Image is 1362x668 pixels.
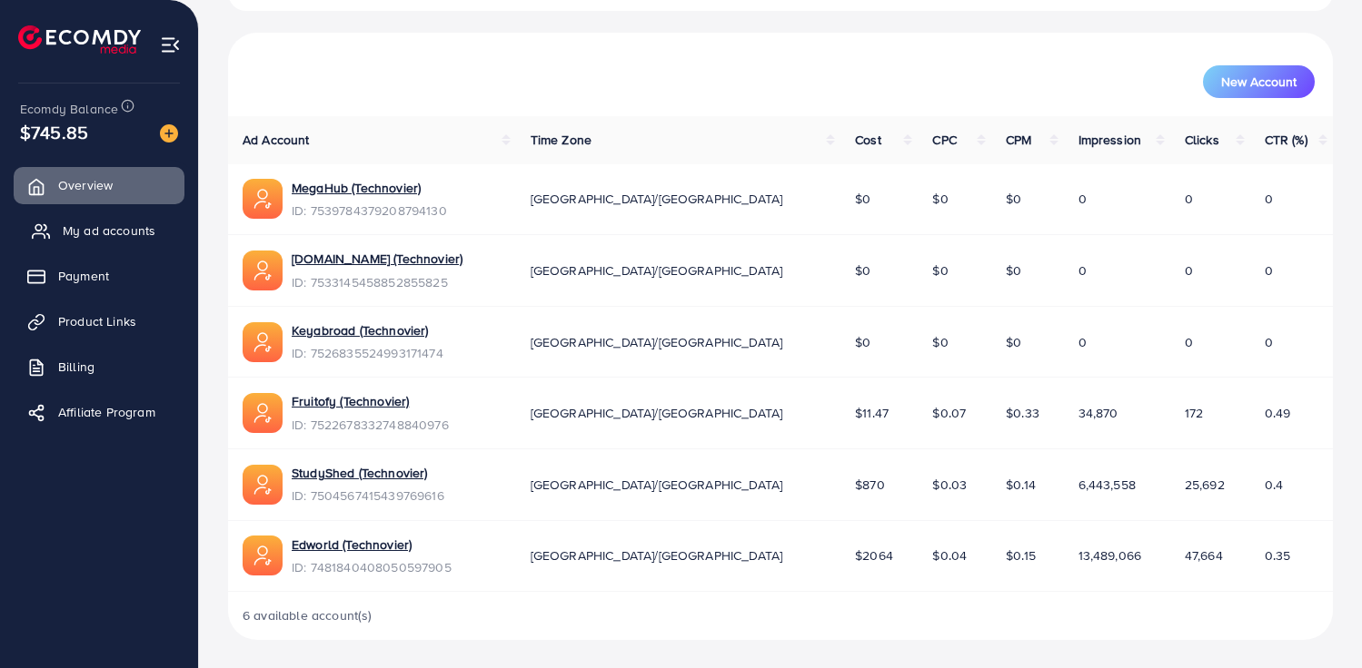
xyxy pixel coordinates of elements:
img: ic-ads-acc.e4c84228.svg [243,535,283,575]
span: 0 [1079,190,1087,208]
button: New Account [1203,65,1315,98]
span: ID: 7526835524993171474 [292,344,443,362]
span: $0 [855,261,870,280]
a: Fruitofy (Technovier) [292,392,409,410]
span: [GEOGRAPHIC_DATA]/[GEOGRAPHIC_DATA] [531,476,783,494]
span: 25,692 [1185,476,1225,494]
span: $0 [932,261,948,280]
span: CPC [932,131,956,149]
span: [GEOGRAPHIC_DATA]/[GEOGRAPHIC_DATA] [531,546,783,565]
img: ic-ads-acc.e4c84228.svg [243,179,283,219]
span: My ad accounts [63,221,155,240]
span: Time Zone [531,131,592,149]
span: CTR (%) [1265,131,1307,149]
a: My ad accounts [14,212,184,249]
a: [DOMAIN_NAME] (Technovier) [292,250,462,268]
span: $0 [932,190,948,208]
span: $0.33 [1006,404,1039,422]
span: Impression [1079,131,1142,149]
img: menu [160,34,181,55]
span: Ecomdy Balance [20,100,118,118]
span: Affiliate Program [58,403,155,421]
span: 0 [1265,333,1273,351]
span: 0.35 [1265,546,1291,565]
span: [GEOGRAPHIC_DATA]/[GEOGRAPHIC_DATA] [531,190,783,208]
span: 0 [1265,261,1273,280]
img: ic-ads-acc.e4c84228.svg [243,250,283,290]
span: 34,870 [1079,404,1118,422]
span: $0 [1006,261,1021,280]
span: $0.03 [932,476,967,494]
span: 0.4 [1265,476,1283,494]
span: $0.07 [932,404,966,422]
span: New Account [1221,75,1297,88]
span: [GEOGRAPHIC_DATA]/[GEOGRAPHIC_DATA] [531,404,783,422]
img: logo [18,25,141,54]
span: $0 [855,333,870,351]
span: 0 [1185,190,1193,208]
a: MegaHub (Technovier) [292,179,421,197]
span: 47,664 [1185,546,1223,565]
span: $0 [855,190,870,208]
span: $745.85 [20,119,88,145]
span: 0 [1185,333,1193,351]
span: ID: 7504567415439769616 [292,486,444,505]
a: Payment [14,258,184,294]
span: 13,489,066 [1079,546,1142,565]
span: Billing [58,358,94,376]
span: Cost [855,131,881,149]
span: Ad Account [243,131,310,149]
img: image [160,124,178,142]
span: 0 [1185,261,1193,280]
a: StudyShed (Technovier) [292,464,428,482]
span: 0.49 [1265,404,1291,422]
span: Overview [58,176,113,194]
span: $870 [855,476,885,494]
a: Overview [14,167,184,203]
span: Payment [58,267,109,285]
span: CPM [1006,131,1031,149]
span: $0 [1006,333,1021,351]
span: $0 [932,333,948,351]
span: 0 [1265,190,1273,208]
span: Clicks [1185,131,1219,149]
span: $11.47 [855,404,889,422]
iframe: Chat [1285,586,1348,654]
img: ic-ads-acc.e4c84228.svg [243,322,283,362]
span: 172 [1185,404,1203,422]
span: [GEOGRAPHIC_DATA]/[GEOGRAPHIC_DATA] [531,261,783,280]
a: Affiliate Program [14,394,184,430]
span: $0 [1006,190,1021,208]
span: $0.15 [1006,546,1036,565]
span: [GEOGRAPHIC_DATA]/[GEOGRAPHIC_DATA] [531,333,783,351]
img: ic-ads-acc.e4c84228.svg [243,465,283,505]
span: ID: 7533145458852855825 [292,273,462,291]
a: Keyabroad (Technovier) [292,321,429,339]
span: $2064 [855,546,893,565]
span: 6,443,558 [1079,476,1136,494]
span: 0 [1079,261,1087,280]
span: ID: 7539784379208794130 [292,201,447,220]
span: Product Links [58,312,136,330]
a: Edworld (Technovier) [292,535,412,554]
span: $0.14 [1006,476,1036,494]
span: ID: 7481840408050597905 [292,558,452,576]
a: Product Links [14,303,184,339]
a: Billing [14,349,184,385]
span: 6 available account(s) [243,606,373,624]
img: ic-ads-acc.e4c84228.svg [243,393,283,433]
span: 0 [1079,333,1087,351]
span: $0.04 [932,546,967,565]
span: ID: 7522678332748840976 [292,416,449,434]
